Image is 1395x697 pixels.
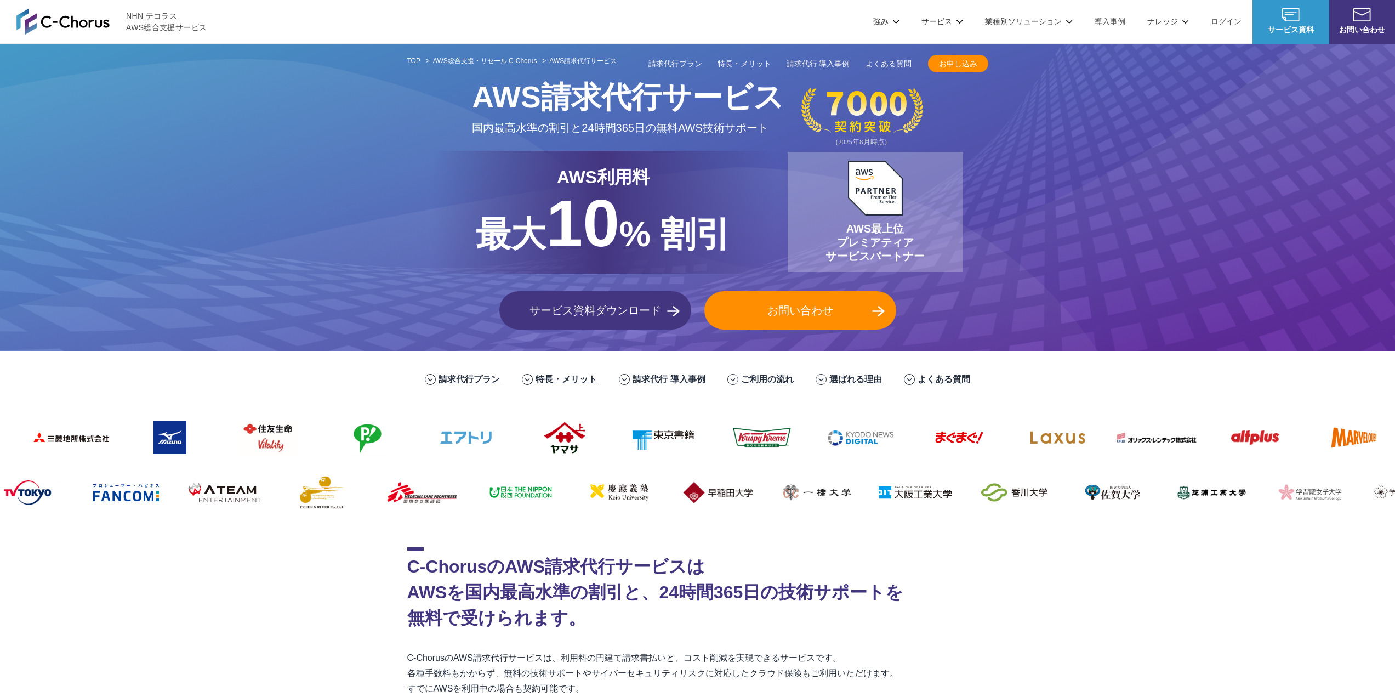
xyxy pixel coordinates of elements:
a: TOP [407,56,420,66]
a: ご利用の流れ [741,373,794,386]
a: よくある質問 [918,373,970,386]
p: AWS利用料 [476,164,730,190]
a: AWS総合支援・リセール C-Chorus [433,56,537,66]
img: まぐまぐ [911,416,999,460]
img: フジモトHD [319,416,407,460]
a: 請求代行プラン [648,58,702,70]
a: ログイン [1211,16,1242,27]
img: 一橋大学 [768,471,856,514]
a: 特長・メリット [718,58,771,70]
img: ファンコミュニケーションズ [78,471,166,514]
img: 大阪工業大学 [867,471,955,514]
img: 東京書籍 [615,416,703,460]
a: 請求代行 導入事例 [787,58,850,70]
span: AWS請求代行サービス [549,57,617,65]
p: サービス [921,16,963,27]
img: 芝浦工業大学 [1163,471,1251,514]
span: 10 [546,186,619,260]
a: AWS総合支援サービス C-Chorus NHN テコラスAWS総合支援サービス [16,8,207,35]
img: 住友生命保険相互 [220,416,308,460]
span: お申し込み [928,58,988,70]
a: 特長・メリット [536,373,597,386]
span: NHN テコラス AWS総合支援サービス [126,10,207,33]
img: 学習院女子大学 [1262,471,1350,514]
span: サービス資料ダウンロード [499,302,691,319]
p: 国内最高水準の割引と 24時間365日の無料AWS技術サポート [472,119,783,137]
img: クリスピー・クリーム・ドーナツ [714,416,801,460]
img: 慶應義塾 [571,471,659,514]
p: AWS最上位 プレミアティア サービスパートナー [825,222,924,263]
a: 請求代行プラン [439,373,500,386]
p: 業種別ソリューション [985,16,1073,27]
img: ヤマサ醤油 [516,416,604,460]
span: サービス資料 [1252,24,1329,36]
img: 香川大学 [966,471,1054,514]
p: ナレッジ [1147,16,1189,27]
a: サービス資料ダウンロード [499,291,691,330]
img: オルトプラス [1207,416,1295,460]
img: 共同通信デジタル [812,416,900,460]
img: ラクサス・テクノロジーズ [1010,416,1097,460]
span: AWS請求代行サービス [472,75,783,119]
a: 請求代行 導入事例 [633,373,705,386]
p: 強み [873,16,899,27]
p: % 割引 [476,190,730,260]
a: 選ばれる理由 [829,373,882,386]
img: エアトリ [418,416,505,460]
img: AWSプレミアティアサービスパートナー [848,161,903,216]
a: お問い合わせ [704,291,896,330]
img: 契約件数 [801,88,923,146]
img: AWS総合支援サービス C-Chorus サービス資料 [1282,8,1300,21]
img: マーベラス [1306,416,1393,460]
img: AWS総合支援サービス C-Chorus [16,8,110,35]
img: エイチーム [176,471,264,514]
img: 三菱地所 [23,416,111,460]
img: 国境なき医師団 [374,471,462,514]
img: ミズノ [122,416,209,460]
a: お申し込み [928,55,988,72]
a: 導入事例 [1095,16,1125,27]
h2: C-ChorusのAWS請求代行サービスは AWSを国内最高水準の割引と、24時間365日の技術サポートを 無料で受けられます。 [407,547,988,631]
span: 最大 [476,214,546,254]
img: 佐賀大学 [1064,471,1152,514]
img: 早稲田大学 [670,471,758,514]
a: よくある質問 [866,58,912,70]
img: オリックス・レンテック [1108,416,1196,460]
p: C-ChorusのAWS請求代行サービスは、利用料の円建て請求書払いと、コスト削減を実現できるサービスです。 各種手数料もかからず、無料の技術サポートやサイバーセキュリティリスクに対応したクラウ... [407,650,988,696]
span: お問い合わせ [704,302,896,319]
span: お問い合わせ [1329,24,1395,36]
img: お問い合わせ [1353,8,1371,21]
img: クリーク・アンド・リバー [275,471,363,514]
img: 日本財団 [472,471,560,514]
